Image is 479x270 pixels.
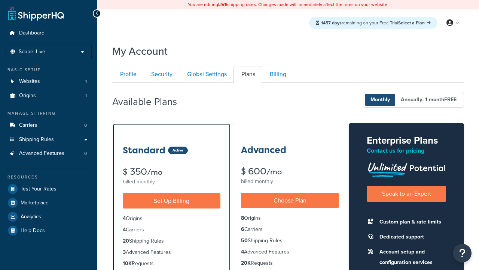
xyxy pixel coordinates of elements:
div: $ 350 [123,167,220,177]
strong: 1457 days [321,19,342,26]
button: Monthly Annually- 1 monthFREE [363,92,464,108]
span: Carriers [19,122,37,129]
span: - 1 month [422,96,457,103]
li: Requests [123,259,220,268]
strong: 8 [241,214,244,222]
div: remaining on your Free Trial [309,17,437,29]
b: FREE [444,96,457,103]
a: Speak to an Expert [367,186,446,201]
div: Resources [6,174,92,180]
a: Profile [112,66,143,83]
strong: 3 [123,248,126,256]
li: Dedicated support [376,232,446,242]
a: Analytics [6,210,92,223]
a: Select a Plan [398,19,431,26]
li: Custom plan & rate limits [376,217,446,227]
span: 0 [84,150,87,157]
a: Billing [262,66,292,83]
strong: 20K [241,259,251,267]
div: $ 600 [241,167,339,176]
li: Origins [241,214,339,222]
a: Origins 1 [6,89,92,103]
li: Account setup and configuration services [376,247,446,268]
li: Carriers [123,226,220,234]
div: billed monthly [241,176,339,187]
b: LIVE [218,1,227,8]
h2: Available Plans [112,96,188,107]
a: Websites 1 [6,75,92,88]
a: Choose Plan [241,193,339,208]
span: Annually [395,94,462,106]
span: 0 [84,122,87,129]
small: /mo [266,166,282,177]
span: Websites [19,78,40,85]
strong: 4 [241,248,244,256]
span: Help Docs [21,228,45,234]
div: Basic Setup [6,67,92,73]
a: Help Docs [6,224,92,237]
span: Test Your Rates [21,186,57,192]
span: 1 [85,93,87,99]
h3: Standard [123,145,165,155]
div: Manage Shipping [6,110,92,117]
a: Dashboard [6,26,92,40]
h2: Enterprise Plans [367,135,446,146]
a: ShipperHQ Home [8,6,64,21]
strong: 4 [123,214,126,222]
span: Monthly [365,94,396,106]
span: Analytics [21,214,41,220]
h3: Advanced [241,145,286,155]
h1: My Account [112,44,168,58]
a: Plans [234,66,261,83]
li: Websites [6,75,92,88]
a: Global Settings [179,66,233,83]
li: Advanced Features [241,248,339,256]
a: Carriers 0 [6,118,92,132]
small: /mo [147,167,162,177]
span: 1 [85,78,87,85]
li: Origins [6,89,92,103]
div: billed monthly [123,177,220,187]
img: Unlimited Potential [367,160,446,177]
li: Carriers [241,225,339,234]
li: Advanced Features [6,147,92,160]
span: Origins [19,93,36,99]
strong: 4 [123,226,126,234]
span: Scope: Live [19,49,45,55]
strong: 50 [241,237,248,244]
a: Advanced Features 0 [6,147,92,160]
span: Advanced Features [19,150,64,157]
li: Carriers [6,118,92,132]
li: Shipping Rules [241,237,339,245]
a: Shipping Rules [6,133,92,147]
button: Open Resource Center [453,244,472,262]
div: Active [168,147,188,154]
li: Origins [123,214,220,223]
span: Marketplace [21,200,49,206]
a: Security [143,66,179,83]
li: Shipping Rules [123,237,220,245]
p: Contact us for pricing [367,145,446,156]
span: Dashboard [19,30,45,36]
strong: 20 [123,237,129,245]
a: Set Up Billing [123,193,220,208]
a: Test Your Rates [6,182,92,196]
li: Requests [241,259,339,267]
strong: 10K [123,259,132,267]
strong: 6 [241,225,244,233]
li: Advanced Features [123,248,220,256]
span: Shipping Rules [19,136,54,143]
a: Marketplace [6,196,92,210]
